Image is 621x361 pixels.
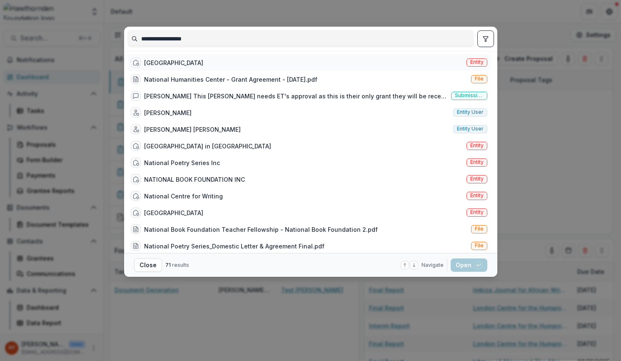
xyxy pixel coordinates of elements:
[144,108,192,117] div: [PERSON_NAME]
[451,258,487,272] button: Open
[421,261,444,269] span: Navigate
[475,226,484,232] span: File
[470,193,484,198] span: Entity
[477,30,494,47] button: toggle filters
[475,76,484,82] span: File
[455,93,484,98] span: Submission comment
[144,175,245,184] div: NATIONAL BOOK FOUNDATION INC
[144,208,203,217] div: [GEOGRAPHIC_DATA]
[144,125,241,134] div: [PERSON_NAME] [PERSON_NAME]
[144,192,223,201] div: National Centre for Writing
[144,75,317,84] div: National Humanities Center - Grant Agreement - [DATE].pdf
[172,262,189,268] span: results
[144,158,220,167] div: National Poetry Series Inc
[457,109,484,115] span: Entity user
[470,59,484,65] span: Entity
[470,176,484,182] span: Entity
[144,142,271,150] div: [GEOGRAPHIC_DATA] in [GEOGRAPHIC_DATA]
[470,143,484,148] span: Entity
[144,225,378,234] div: National Book Foundation Teacher Fellowship - National Book Foundation 2.pdf
[475,243,484,248] span: File
[144,58,203,67] div: [GEOGRAPHIC_DATA]
[134,258,162,272] button: Close
[165,262,171,268] span: 71
[470,209,484,215] span: Entity
[144,92,448,100] div: [PERSON_NAME] This [PERSON_NAME] needs ET's approval as this is their only grant they will be rec...
[144,242,324,251] div: National Poetry Series_Domestic Letter & Agreement Final.pdf
[457,126,484,132] span: Entity user
[470,159,484,165] span: Entity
